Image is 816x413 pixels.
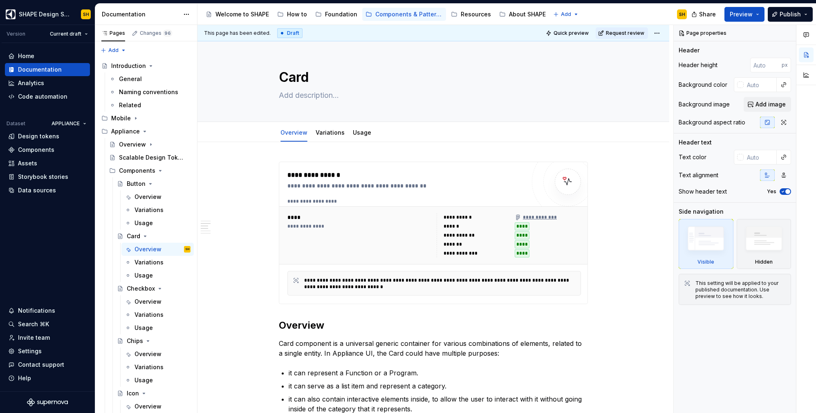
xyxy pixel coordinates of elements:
button: Notifications [5,304,90,317]
a: Resources [448,8,494,21]
div: Data sources [18,186,56,194]
div: Foundation [325,10,357,18]
div: Code automation [18,93,67,101]
a: Welcome to SHAPE [202,8,272,21]
span: Publish [780,10,801,18]
div: Invite team [18,334,50,342]
a: Introduction [98,59,194,72]
div: Design tokens [18,132,59,140]
div: Visible [679,219,733,269]
div: About SHAPE [509,10,546,18]
button: Quick preview [543,27,592,39]
a: Icon [114,387,194,400]
div: Background aspect ratio [679,118,745,126]
p: Card component is a universal generic container for various combinations of elements, related to ... [279,339,588,358]
div: SH [679,11,685,18]
div: Hidden [737,219,791,269]
button: Share [687,7,721,22]
div: Checkbox [127,284,155,293]
div: Resources [461,10,491,18]
span: Current draft [50,31,81,37]
div: Header [679,46,699,54]
div: Visible [697,259,714,265]
a: Related [106,99,194,112]
div: Appliance [98,125,194,138]
p: it can serve as a list item and represent a category. [289,381,588,391]
div: Hidden [755,259,773,265]
a: Overview [121,348,194,361]
div: General [119,75,142,83]
button: SHAPE Design SystemSH [2,5,93,23]
a: Usage [121,269,194,282]
a: Components & Patterns [362,8,446,21]
a: How to [274,8,310,21]
a: Variations [121,203,194,217]
span: This page has been edited. [204,30,271,36]
div: This setting will be applied to your published documentation. Use preview to see how it looks. [695,280,786,300]
span: 96 [163,30,172,36]
div: Scalable Design Tokens [119,153,186,162]
a: Variations [121,361,194,374]
a: Checkbox [114,282,194,295]
div: Mobile [98,112,194,125]
div: Icon [127,389,139,397]
span: Share [699,10,716,18]
div: Header text [679,138,712,147]
a: Chips [114,334,194,348]
input: Auto [750,58,782,72]
div: Related [119,101,141,109]
span: APPLIANCE [52,120,80,127]
a: General [106,72,194,86]
div: Mobile [111,114,131,122]
button: Current draft [46,28,92,40]
div: How to [287,10,307,18]
svg: Supernova Logo [27,398,68,406]
div: Text alignment [679,171,718,179]
span: Add image [755,100,786,108]
a: About SHAPE [496,8,549,21]
div: Welcome to SHAPE [215,10,269,18]
div: Dataset [7,120,25,127]
span: Add [108,47,119,54]
a: Button [114,177,194,190]
button: Add [551,9,581,20]
input: Auto [744,77,777,92]
div: Settings [18,347,42,355]
span: Request review [606,30,644,36]
div: Overview [135,298,161,306]
a: Assets [5,157,90,170]
button: Add [98,45,129,56]
div: Overview [119,140,146,149]
div: Background color [679,81,727,89]
div: Storybook stories [18,173,68,181]
button: Preview [724,7,764,22]
div: Search ⌘K [18,320,49,328]
a: Overview [121,190,194,203]
div: Home [18,52,34,60]
span: Add [561,11,571,18]
span: Quick preview [554,30,589,36]
a: Home [5,50,90,63]
button: Add image [744,97,791,112]
a: Card [114,230,194,243]
div: Documentation [102,10,179,18]
button: Contact support [5,358,90,371]
div: Variations [135,258,164,266]
a: Foundation [312,8,361,21]
h2: Overview [279,319,588,332]
div: Page tree [202,6,549,23]
span: Preview [730,10,753,18]
div: Overview [135,245,161,253]
a: Analytics [5,77,90,90]
div: Side navigation [679,208,724,216]
a: Naming conventions [106,86,194,99]
a: Usage [121,321,194,334]
div: Card [127,232,140,240]
a: Scalable Design Tokens [106,151,194,164]
a: Invite team [5,331,90,344]
div: Variations [135,311,164,319]
a: Design tokens [5,130,90,143]
div: Usage [135,376,153,384]
div: Draft [277,28,303,38]
div: Usage [135,271,153,280]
